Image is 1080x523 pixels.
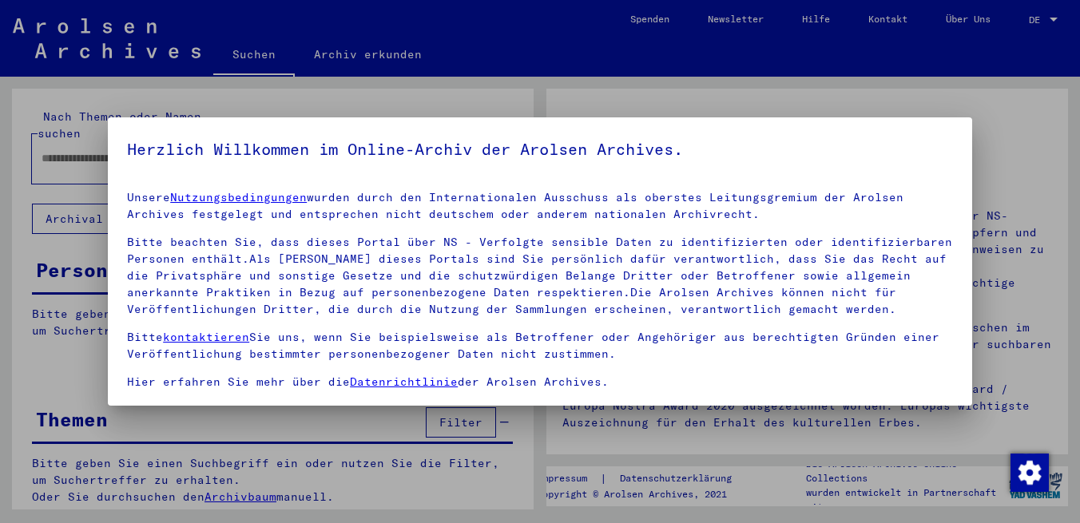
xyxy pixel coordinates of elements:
[170,190,307,204] a: Nutzungsbedingungen
[127,137,953,162] h5: Herzlich Willkommen im Online-Archiv der Arolsen Archives.
[1011,454,1049,492] img: Zustimmung ändern
[127,189,953,223] p: Unsere wurden durch den Internationalen Ausschuss als oberstes Leitungsgremium der Arolsen Archiv...
[127,402,953,452] p: Von einigen Dokumenten werden in den Arolsen Archives nur Kopien aufbewahrt.Die Originale sowie d...
[163,330,249,344] a: kontaktieren
[350,374,458,389] a: Datenrichtlinie
[127,329,953,363] p: Bitte Sie uns, wenn Sie beispielsweise als Betroffener oder Angehöriger aus berechtigten Gründen ...
[127,234,953,318] p: Bitte beachten Sie, dass dieses Portal über NS - Verfolgte sensible Daten zu identifizierten oder...
[127,374,953,390] p: Hier erfahren Sie mehr über die der Arolsen Archives.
